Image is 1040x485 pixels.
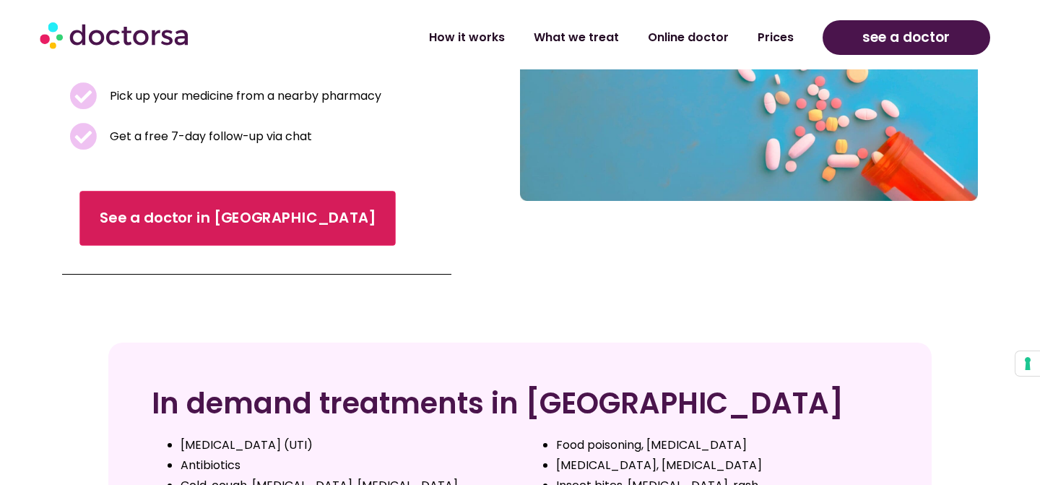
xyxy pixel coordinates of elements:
a: How it works [415,21,519,54]
a: Online doctor [633,21,743,54]
button: Your consent preferences for tracking technologies [1015,351,1040,376]
li: [MEDICAL_DATA], [MEDICAL_DATA] [556,455,888,476]
a: See a doctor in [GEOGRAPHIC_DATA] [80,191,396,246]
nav: Menu [275,21,807,54]
li: Antibiotics [181,455,513,476]
span: Pick up your medicine from a nearby pharmacy [106,86,381,106]
span: see a doctor [862,26,950,49]
a: see a doctor [823,20,990,55]
li: [MEDICAL_DATA] (UTI) [181,435,513,455]
span: See a doctor in [GEOGRAPHIC_DATA] [100,208,376,229]
a: What we treat [519,21,633,54]
span: Get a free 7-day follow-up via chat [106,126,312,147]
h2: In demand treatments in [GEOGRAPHIC_DATA] [152,386,888,421]
li: Food poisoning, [MEDICAL_DATA] [556,435,888,455]
a: Prices [743,21,808,54]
